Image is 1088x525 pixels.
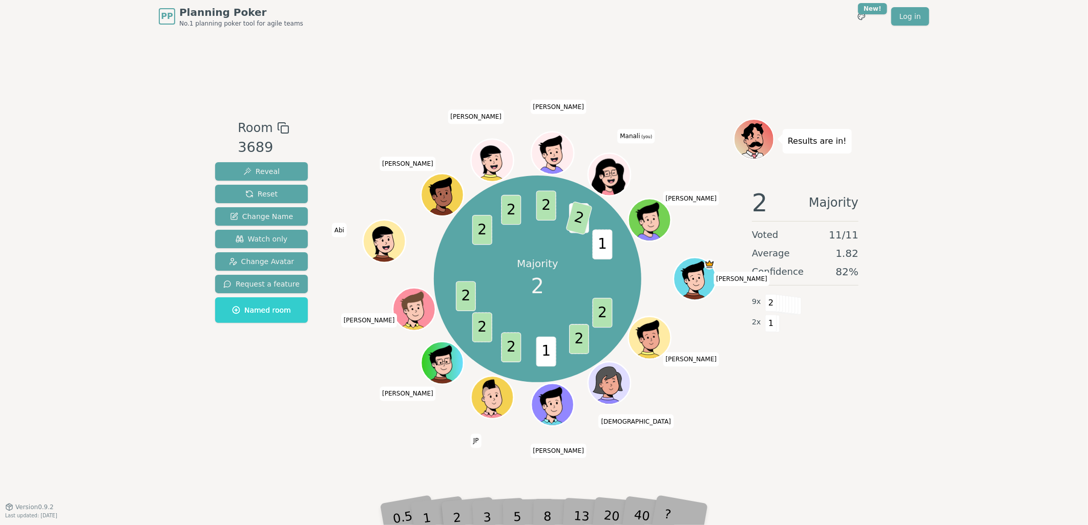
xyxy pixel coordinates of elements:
[531,271,544,301] span: 2
[752,265,804,279] span: Confidence
[829,228,859,242] span: 11 / 11
[752,317,761,328] span: 2 x
[891,7,929,26] a: Log in
[230,211,293,222] span: Change Name
[232,305,291,315] span: Named room
[617,129,655,143] span: Click to change your name
[215,162,308,181] button: Reveal
[752,190,768,215] span: 2
[663,352,720,366] span: Click to change your name
[752,246,790,260] span: Average
[593,298,613,328] span: 2
[215,297,308,323] button: Named room
[215,185,308,203] button: Reset
[536,337,556,367] span: 1
[223,279,300,289] span: Request a feature
[456,281,476,312] span: 2
[852,7,871,26] button: New!
[380,157,436,171] span: Click to change your name
[215,275,308,293] button: Request a feature
[229,256,295,267] span: Change Avatar
[380,387,436,401] span: Click to change your name
[472,215,492,245] span: 2
[714,272,770,286] span: Click to change your name
[752,228,779,242] span: Voted
[238,119,273,137] span: Room
[161,10,173,23] span: PP
[858,3,887,14] div: New!
[341,313,397,327] span: Click to change your name
[179,19,303,28] span: No.1 planning poker tool for agile teams
[835,246,859,260] span: 1.82
[517,256,558,271] p: Majority
[590,155,630,194] button: Click to change your avatar
[704,259,715,270] span: Dan is the host
[501,195,521,225] span: 2
[536,191,556,221] span: 2
[765,315,777,332] span: 1
[448,110,505,124] span: Click to change your name
[599,414,674,429] span: Click to change your name
[765,294,777,312] span: 2
[245,189,278,199] span: Reset
[5,503,54,511] button: Version0.9.2
[788,134,847,148] p: Results are in!
[5,513,57,518] span: Last updated: [DATE]
[530,444,587,458] span: Click to change your name
[215,230,308,248] button: Watch only
[179,5,303,19] span: Planning Poker
[472,313,492,343] span: 2
[215,207,308,226] button: Change Name
[236,234,288,244] span: Watch only
[15,503,54,511] span: Version 0.9.2
[501,333,521,363] span: 2
[663,191,720,206] span: Click to change your name
[570,324,590,355] span: 2
[566,201,593,235] span: 2
[159,5,303,28] a: PPPlanning PokerNo.1 planning poker tool for agile teams
[238,137,289,158] div: 3689
[332,223,347,237] span: Click to change your name
[593,230,613,260] span: 1
[836,265,859,279] span: 82 %
[809,190,859,215] span: Majority
[471,434,482,448] span: Click to change your name
[243,166,280,177] span: Reveal
[640,135,653,139] span: (you)
[215,252,308,271] button: Change Avatar
[530,100,587,114] span: Click to change your name
[752,296,761,308] span: 9 x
